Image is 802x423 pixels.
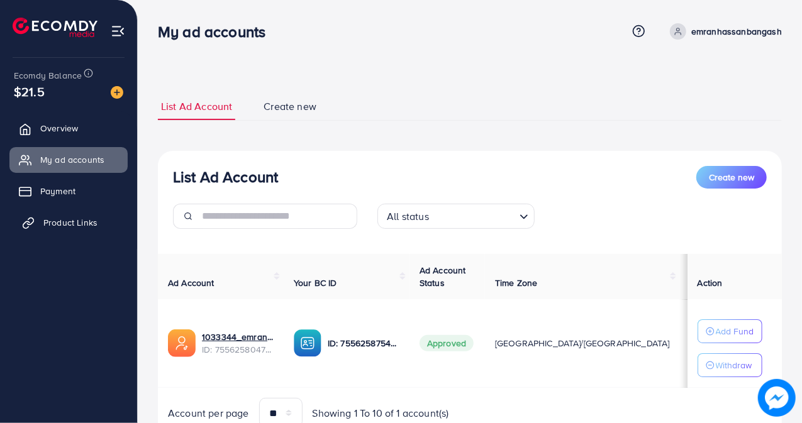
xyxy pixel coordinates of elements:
a: Product Links [9,210,128,235]
span: Showing 1 To 10 of 1 account(s) [313,406,449,420]
img: image [759,380,795,416]
img: menu [111,24,125,38]
span: Ecomdy Balance [14,69,82,82]
span: Ad Account Status [420,264,466,289]
span: Create new [264,99,316,114]
div: Search for option [377,204,535,229]
p: Withdraw [716,358,752,373]
a: My ad accounts [9,147,128,172]
p: Add Fund [716,324,754,339]
img: ic-ba-acc.ded83a64.svg [294,329,321,357]
span: Your BC ID [294,277,337,289]
button: Withdraw [698,353,762,377]
p: emranhassanbangash [691,24,782,39]
button: Add Fund [698,319,762,343]
a: emranhassanbangash [665,23,782,40]
img: image [111,86,123,99]
img: ic-ads-acc.e4c84228.svg [168,329,196,357]
span: List Ad Account [161,99,232,114]
p: ID: 7556258754048819216 [328,336,399,351]
h3: List Ad Account [173,168,278,186]
span: ID: 7556258047971344402 [202,343,274,356]
span: All status [384,207,432,226]
span: Ad Account [168,277,214,289]
span: Product Links [43,216,97,229]
span: Approved [420,335,474,351]
span: Action [698,277,723,289]
span: Payment [40,185,75,197]
a: 1033344_emranhassan1_1759328702780 [202,331,274,343]
div: <span class='underline'>1033344_emranhassan1_1759328702780</span></br>7556258047971344402 [202,331,274,356]
img: logo [13,18,97,37]
span: $21.5 [14,82,45,101]
a: Payment [9,179,128,204]
span: [GEOGRAPHIC_DATA]/[GEOGRAPHIC_DATA] [495,337,670,349]
h3: My ad accounts [158,23,276,41]
span: Create new [709,171,754,184]
input: Search for option [433,205,515,226]
span: Overview [40,122,78,135]
a: Overview [9,116,128,141]
span: Account per page [168,406,249,420]
span: Time Zone [495,277,537,289]
button: Create new [696,166,767,189]
span: My ad accounts [40,153,104,166]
